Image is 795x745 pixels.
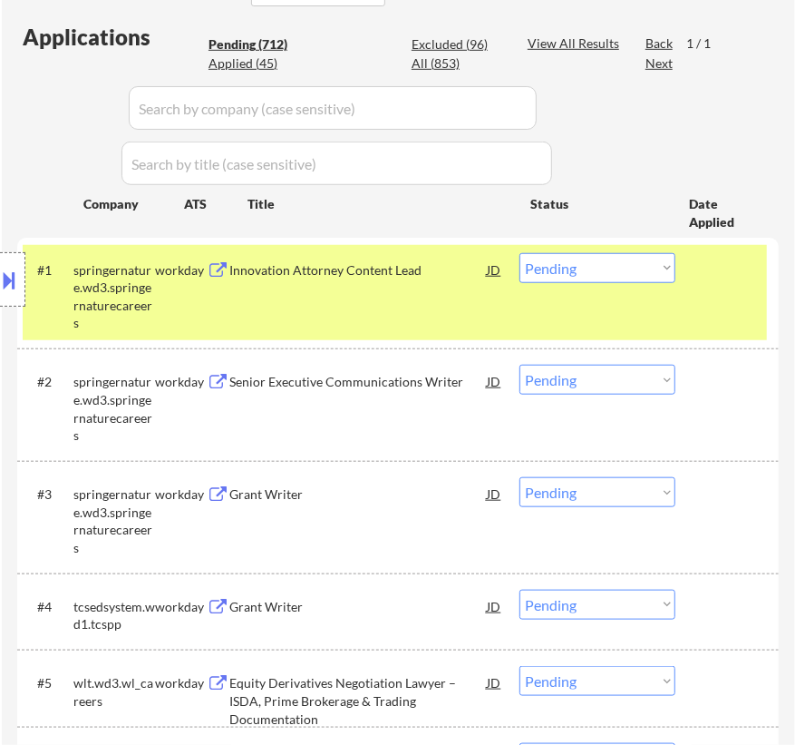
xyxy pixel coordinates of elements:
div: View All Results [528,34,625,53]
div: Back [645,34,674,53]
input: Search by company (case sensitive) [129,86,537,130]
div: tcsedsystem.wd1.tcspp [73,598,155,633]
div: Grant Writer [229,598,487,616]
div: Equity Derivatives Negotiation Lawyer – ISDA, Prime Brokerage & Trading Documentation [229,674,487,728]
div: Pending (712) [208,35,299,54]
div: workday [155,485,207,504]
div: JD [485,365,502,397]
div: JD [485,590,502,622]
div: Next [645,54,674,73]
div: Grant Writer [229,485,487,504]
div: wlt.wd3.wl_careers [73,674,155,710]
div: Senior Executive Communications Writer [229,373,487,391]
div: Applications [23,26,202,48]
div: All (853) [412,54,502,73]
div: Title [247,195,513,213]
div: Innovation Attorney Content Lead [229,261,487,279]
div: workday [155,674,207,692]
div: Applied (45) [208,54,299,73]
div: #5 [37,674,59,692]
div: springernature.wd3.springernaturecareers [73,485,155,556]
div: #4 [37,598,59,616]
input: Search by title (case sensitive) [121,142,552,185]
div: Status [530,187,663,220]
div: Excluded (96) [412,35,502,54]
div: JD [485,253,502,286]
div: JD [485,666,502,699]
div: workday [155,598,207,616]
div: #3 [37,485,59,504]
div: Date Applied [689,195,757,230]
div: 1 / 1 [686,34,728,53]
div: JD [485,477,502,510]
